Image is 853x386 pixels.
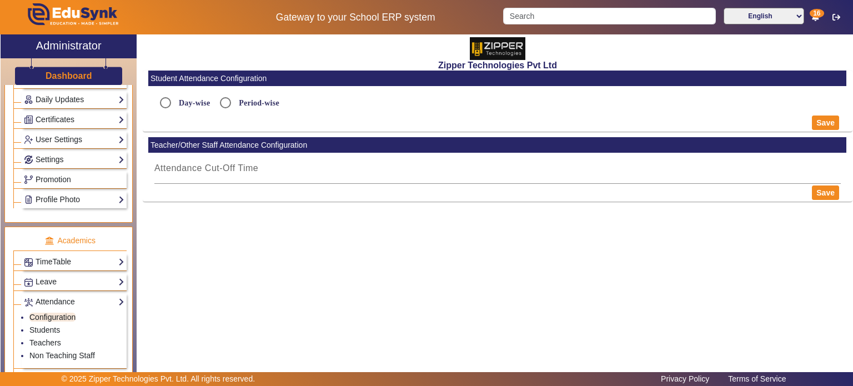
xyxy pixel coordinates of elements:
[46,71,92,81] h3: Dashboard
[29,325,60,334] a: Students
[36,39,102,52] h2: Administrator
[470,37,525,60] img: 36227e3f-cbf6-4043-b8fc-b5c5f2957d0a
[62,373,255,385] p: © 2025 Zipper Technologies Pvt. Ltd. All rights reserved.
[503,8,715,24] input: Search
[812,116,839,130] button: Save
[29,338,61,347] a: Teachers
[810,9,824,18] span: 16
[36,175,71,184] span: Promotion
[143,60,852,71] h2: Zipper Technologies Pvt Ltd
[812,186,839,200] button: Save
[148,71,846,86] mat-card-header: Student Attendance Configuration
[29,351,95,360] a: Non Teaching Staff
[45,70,93,82] a: Dashboard
[148,137,846,153] mat-card-header: Teacher/Other Staff Attendance Configuration
[655,372,715,386] a: Privacy Policy
[44,236,54,246] img: academic.png
[722,372,791,386] a: Terms of Service
[29,313,76,322] a: Configuration
[24,173,124,186] a: Promotion
[154,163,258,173] mat-label: Attendance Cut-Off Time
[154,166,841,179] input: Attendance Cut-Off Time
[1,34,137,58] a: Administrator
[24,176,33,184] img: Branchoperations.png
[13,235,127,247] p: Academics
[219,12,491,23] h5: Gateway to your School ERP system
[177,98,210,108] label: Day-wise
[237,98,279,108] label: Period-wise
